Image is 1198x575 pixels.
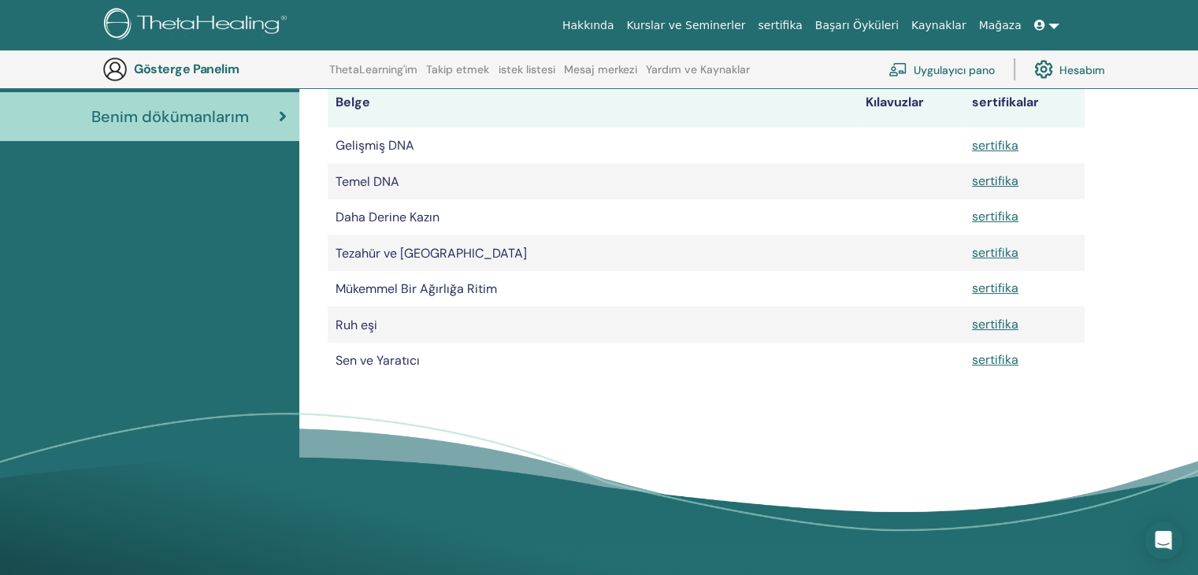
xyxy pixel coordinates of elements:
a: sertifika [972,244,1018,261]
font: ThetaLearning'im [329,62,417,76]
font: Mağaza [978,19,1021,32]
font: istek listesi [499,62,555,76]
font: Temel DNA [336,173,399,190]
font: Mesaj merkezi [564,62,637,76]
font: Başarı Öyküleri [815,19,899,32]
a: Mağaza [972,11,1027,40]
font: Benim dökümanlarım [91,106,249,127]
a: Yardım ve Kaynaklar [646,63,750,88]
font: Sen ve Yaratıcı [336,352,420,369]
img: cog.svg [1034,56,1053,83]
font: Ruh eşi [336,317,377,333]
a: sertifika [972,208,1018,224]
font: sertifika [758,19,802,32]
font: Hesabım [1059,63,1105,77]
img: logo.png [104,8,292,43]
font: Hakkında [562,19,614,32]
a: Uygulayıcı pano [888,52,995,87]
font: Gelişmiş DNA [336,137,414,154]
a: sertifika [972,351,1018,368]
font: Gösterge Panelim [134,61,239,77]
a: Takip etmek [426,63,489,88]
a: sertifika [972,316,1018,332]
a: Mesaj merkezi [564,63,637,88]
font: Daha Derine Kazın [336,209,440,225]
a: sertifika [972,137,1018,154]
a: istek listesi [499,63,555,88]
a: Hakkında [556,11,621,40]
a: sertifika [751,11,808,40]
a: sertifika [972,172,1018,189]
font: sertifikalar [972,94,1039,110]
a: sertifika [972,280,1018,296]
font: Mükemmel Bir Ağırlığa Ritim [336,280,497,297]
img: chalkboard-teacher.svg [888,62,907,76]
a: Başarı Öyküleri [809,11,905,40]
a: Kurslar ve Seminerler [620,11,751,40]
a: Hesabım [1034,52,1105,87]
a: Kaynaklar [905,11,973,40]
img: generic-user-icon.jpg [102,57,128,82]
font: Kaynaklar [911,19,966,32]
font: Tezahür ve [GEOGRAPHIC_DATA] [336,245,527,262]
a: ThetaLearning'im [329,63,417,88]
font: Yardım ve Kaynaklar [646,62,750,76]
font: Kurslar ve Seminerler [626,19,745,32]
font: Uygulayıcı pano [914,63,995,77]
div: Intercom Messenger'ı açın [1144,521,1182,559]
font: Kılavuzlar [866,94,924,110]
font: Takip etmek [426,62,489,76]
font: Belge [336,94,370,110]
